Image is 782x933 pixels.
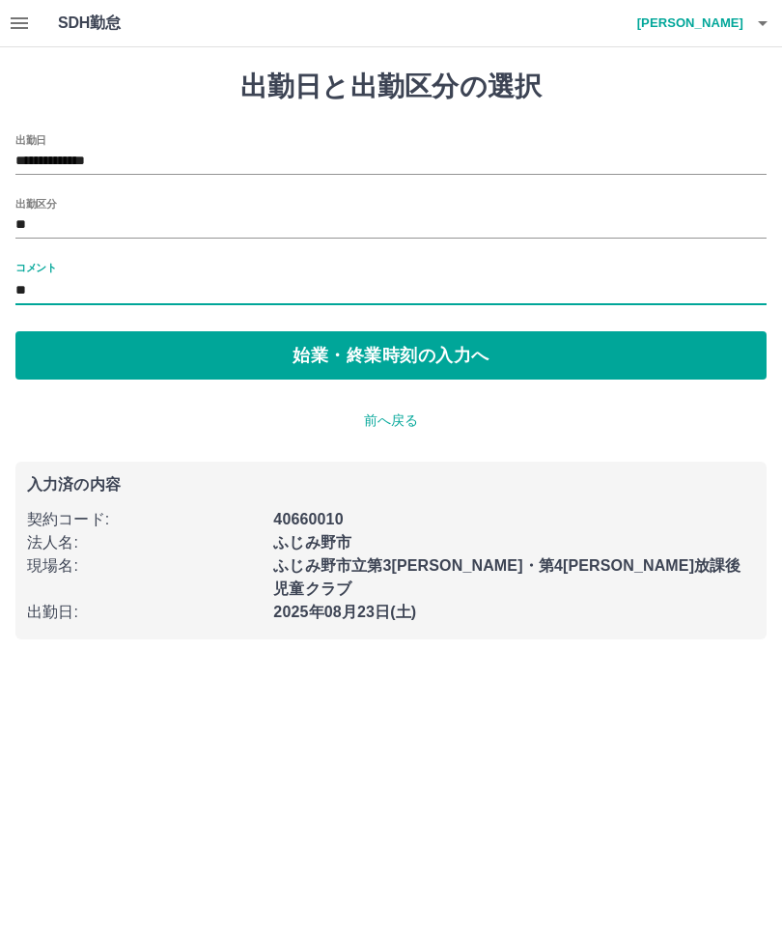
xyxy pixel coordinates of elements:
[15,331,767,380] button: 始業・終業時刻の入力へ
[27,477,755,493] p: 入力済の内容
[15,71,767,103] h1: 出勤日と出勤区分の選択
[15,196,56,211] label: 出勤区分
[15,132,46,147] label: 出勤日
[15,410,767,431] p: 前へ戻る
[273,604,416,620] b: 2025年08月23日(土)
[273,534,351,551] b: ふじみ野市
[273,511,343,527] b: 40660010
[27,601,262,624] p: 出勤日 :
[27,508,262,531] p: 契約コード :
[273,557,740,597] b: ふじみ野市立第3[PERSON_NAME]・第4[PERSON_NAME]放課後児童クラブ
[27,531,262,554] p: 法人名 :
[15,260,56,274] label: コメント
[27,554,262,578] p: 現場名 :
